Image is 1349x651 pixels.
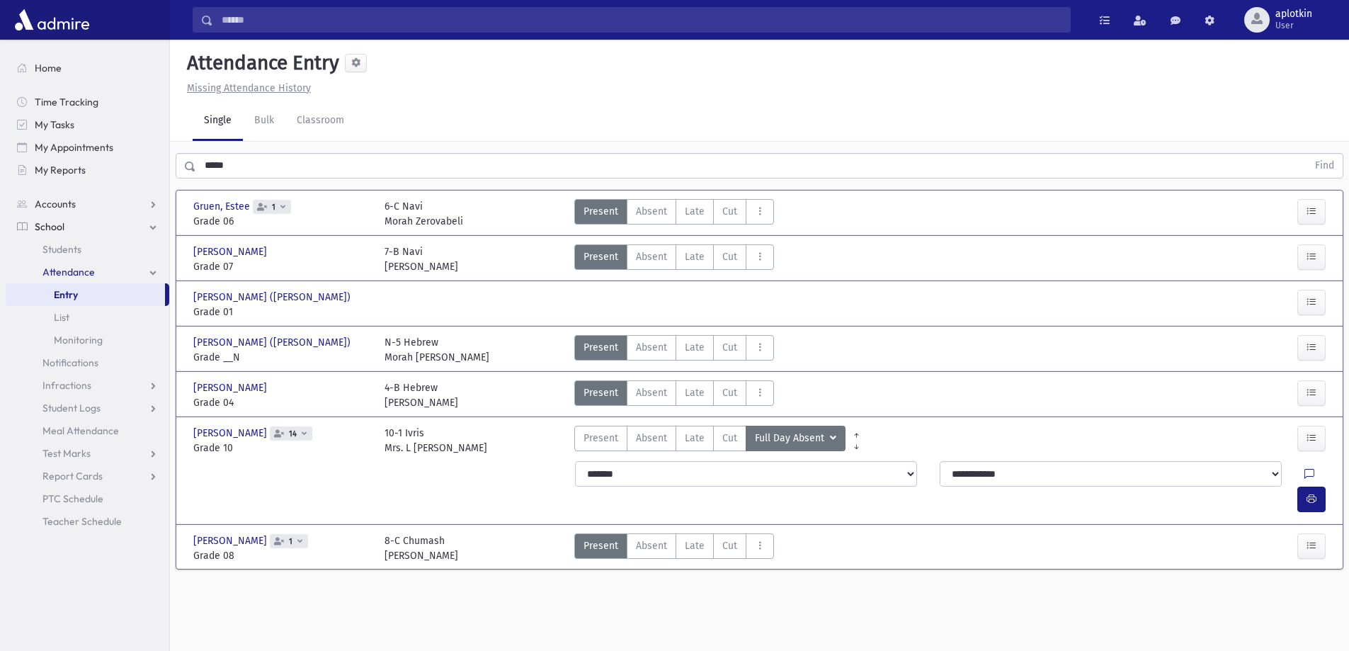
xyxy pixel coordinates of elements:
span: Gruen, Estee [193,199,253,214]
span: Time Tracking [35,96,98,108]
a: Teacher Schedule [6,510,169,533]
span: Grade 06 [193,214,370,229]
span: Monitoring [54,334,103,346]
a: Student Logs [6,397,169,419]
span: PTC Schedule [42,492,103,505]
a: Attendance [6,261,169,283]
div: 10-1 Ivris Mrs. L [PERSON_NAME] [385,426,487,455]
span: [PERSON_NAME] ([PERSON_NAME]) [193,290,353,305]
span: Grade 01 [193,305,370,319]
span: Full Day Absent [755,431,827,446]
span: Cut [722,431,737,446]
div: AttTypes [574,426,846,455]
span: Report Cards [42,470,103,482]
a: PTC Schedule [6,487,169,510]
span: Grade 07 [193,259,370,274]
span: Late [685,538,705,553]
span: Grade 10 [193,441,370,455]
a: Single [193,101,243,141]
span: [PERSON_NAME] [193,533,270,548]
a: Meal Attendance [6,419,169,442]
a: Bulk [243,101,285,141]
span: Present [584,249,618,264]
span: My Tasks [35,118,74,131]
div: AttTypes [574,199,774,229]
span: 14 [286,429,300,438]
a: My Appointments [6,136,169,159]
span: Test Marks [42,447,91,460]
a: My Reports [6,159,169,181]
div: 4-B Hebrew [PERSON_NAME] [385,380,458,410]
div: N-5 Hebrew Morah [PERSON_NAME] [385,335,489,365]
a: School [6,215,169,238]
span: User [1275,20,1312,31]
span: Accounts [35,198,76,210]
button: Full Day Absent [746,426,846,451]
span: Cut [722,249,737,264]
a: Time Tracking [6,91,169,113]
span: Absent [636,538,667,553]
a: Missing Attendance History [181,82,311,94]
span: Present [584,385,618,400]
div: 8-C Chumash [PERSON_NAME] [385,533,458,563]
span: Student Logs [42,402,101,414]
span: Cut [722,538,737,553]
span: aplotkin [1275,9,1312,20]
span: Late [685,340,705,355]
span: Late [685,249,705,264]
div: AttTypes [574,244,774,274]
span: List [54,311,69,324]
span: Home [35,62,62,74]
span: Absent [636,431,667,446]
span: Present [584,538,618,553]
span: Meal Attendance [42,424,119,437]
a: Classroom [285,101,355,141]
span: My Appointments [35,141,113,154]
a: Accounts [6,193,169,215]
div: AttTypes [574,533,774,563]
span: Present [584,204,618,219]
input: Search [213,7,1070,33]
span: Grade __N [193,350,370,365]
a: List [6,306,169,329]
span: Cut [722,204,737,219]
span: Late [685,431,705,446]
a: Test Marks [6,442,169,465]
div: 7-B Navi [PERSON_NAME] [385,244,458,274]
span: Infractions [42,379,91,392]
span: Grade 04 [193,395,370,410]
span: Entry [54,288,78,301]
a: Report Cards [6,465,169,487]
h5: Attendance Entry [181,51,339,75]
span: My Reports [35,164,86,176]
a: Monitoring [6,329,169,351]
img: AdmirePro [11,6,93,34]
span: Absent [636,340,667,355]
div: AttTypes [574,335,774,365]
span: Cut [722,340,737,355]
a: Notifications [6,351,169,374]
a: Infractions [6,374,169,397]
u: Missing Attendance History [187,82,311,94]
a: Students [6,238,169,261]
span: [PERSON_NAME] ([PERSON_NAME]) [193,335,353,350]
span: Cut [722,385,737,400]
a: Home [6,57,169,79]
span: Late [685,385,705,400]
span: School [35,220,64,233]
a: Entry [6,283,165,306]
span: Grade 08 [193,548,370,563]
span: Absent [636,249,667,264]
a: My Tasks [6,113,169,136]
button: Find [1307,154,1343,178]
span: Attendance [42,266,95,278]
span: Absent [636,385,667,400]
span: 1 [286,537,295,546]
span: [PERSON_NAME] [193,244,270,259]
span: Notifications [42,356,98,369]
div: 6-C Navi Morah Zerovabeli [385,199,463,229]
span: [PERSON_NAME] [193,426,270,441]
span: Present [584,340,618,355]
span: 1 [269,203,278,212]
span: Late [685,204,705,219]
